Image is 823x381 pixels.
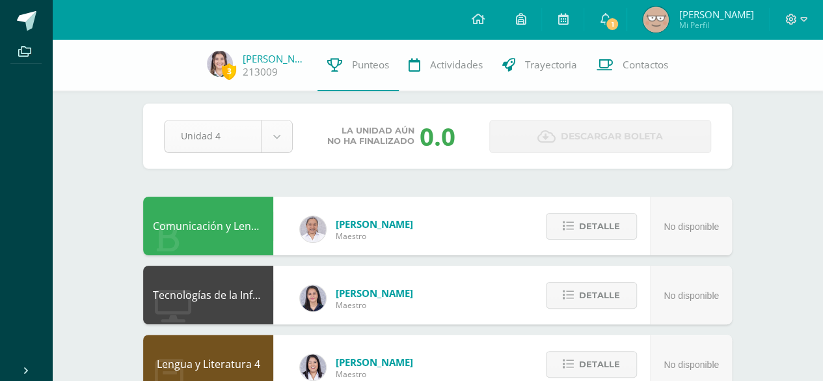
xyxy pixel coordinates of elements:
[430,58,483,72] span: Actividades
[579,352,620,376] span: Detalle
[317,39,399,91] a: Punteos
[546,213,637,240] button: Detalle
[679,20,753,31] span: Mi Perfil
[643,7,669,33] img: a691934e245c096f0520ca704d26c750.png
[664,360,719,370] span: No disponible
[336,300,413,311] span: Maestro
[352,58,389,72] span: Punteos
[623,58,668,72] span: Contactos
[222,63,236,79] span: 3
[207,51,233,77] img: b0ec1a1f2f20d83fce6183ecadb61fc2.png
[143,266,273,324] div: Tecnologías de la Información y la Comunicación 4
[336,287,413,300] span: [PERSON_NAME]
[327,126,414,147] span: La unidad aún no ha finalizado
[243,65,278,79] a: 213009
[546,351,637,378] button: Detalle
[492,39,587,91] a: Trayectoria
[143,197,273,255] div: Comunicación y Lenguaje L3 Inglés 4
[561,120,663,152] span: Descargar boleta
[399,39,492,91] a: Actividades
[664,221,719,232] span: No disponible
[181,120,245,151] span: Unidad 4
[300,216,326,242] img: 04fbc0eeb5f5f8cf55eb7ff53337e28b.png
[664,290,719,301] span: No disponible
[546,282,637,309] button: Detalle
[579,214,620,238] span: Detalle
[525,58,577,72] span: Trayectoria
[679,8,753,21] span: [PERSON_NAME]
[336,369,413,380] span: Maestro
[336,356,413,369] span: [PERSON_NAME]
[587,39,678,91] a: Contactos
[336,231,413,242] span: Maestro
[336,218,413,231] span: [PERSON_NAME]
[605,17,619,31] span: 1
[243,52,308,65] a: [PERSON_NAME] de
[300,285,326,311] img: dbcf09110664cdb6f63fe058abfafc14.png
[165,120,292,152] a: Unidad 4
[420,119,455,153] div: 0.0
[579,283,620,307] span: Detalle
[300,354,326,380] img: fd1196377973db38ffd7ffd912a4bf7e.png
